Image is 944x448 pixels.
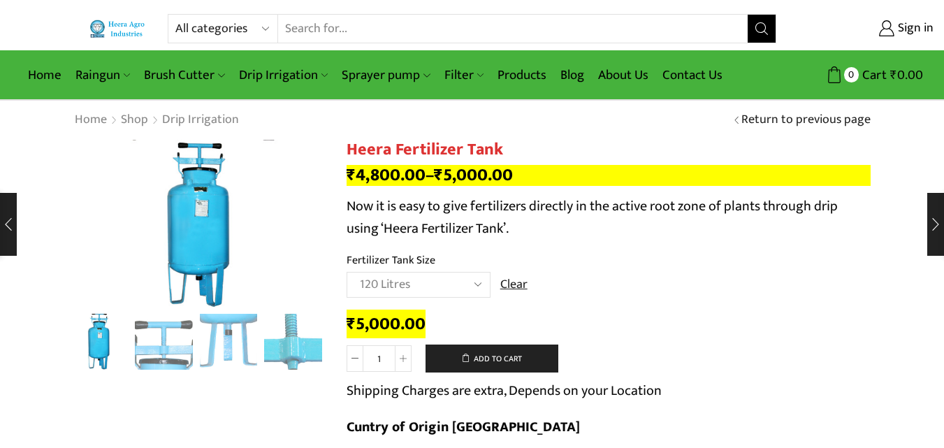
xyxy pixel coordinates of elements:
span: ₹ [890,64,897,86]
bdi: 0.00 [890,64,923,86]
span: Sign in [894,20,934,38]
a: Home [74,111,108,129]
input: Search for... [278,15,747,43]
div: 1 / 5 [74,140,326,307]
a: Fertilizer Tank 03 [200,314,258,372]
a: Fertilizer Tank 02 [135,314,193,372]
button: Add to cart [426,345,558,373]
input: Product quantity [363,345,395,372]
a: About Us [591,59,655,92]
label: Fertilizer Tank Size [347,252,435,268]
a: Shop [120,111,149,129]
li: 1 / 5 [71,314,129,370]
span: 0 [844,67,859,82]
li: 2 / 5 [135,314,193,370]
p: Now it is easy to give fertilizers directly in the active root zone of plants through drip using ... [347,195,871,240]
a: Fertilizer Tank 04 [264,314,322,372]
a: Brush Cutter [137,59,231,92]
p: Shipping Charges are extra, Depends on your Location [347,380,662,402]
li: 4 / 5 [264,314,322,370]
p: – [347,165,871,186]
a: 0 Cart ₹0.00 [790,62,923,88]
button: Search button [748,15,776,43]
a: Clear options [500,276,528,294]
a: Blog [553,59,591,92]
img: Heera Fertilizer Tank [71,312,129,370]
a: Filter [437,59,491,92]
span: ₹ [347,310,356,338]
a: Sign in [797,16,934,41]
bdi: 4,800.00 [347,161,426,189]
h1: Heera Fertilizer Tank [347,140,871,160]
b: Cuntry of Origin [GEOGRAPHIC_DATA] [347,415,580,439]
a: Sprayer pump [335,59,437,92]
a: Return to previous page [741,111,871,129]
bdi: 5,000.00 [434,161,513,189]
span: ₹ [347,161,356,189]
li: 3 / 5 [200,314,258,370]
a: Home [21,59,68,92]
a: Drip Irrigation [161,111,240,129]
a: Raingun [68,59,137,92]
a: Contact Us [655,59,729,92]
bdi: 5,000.00 [347,310,426,338]
nav: Breadcrumb [74,111,240,129]
a: Products [491,59,553,92]
span: Cart [859,66,887,85]
span: ₹ [434,161,443,189]
a: Drip Irrigation [232,59,335,92]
